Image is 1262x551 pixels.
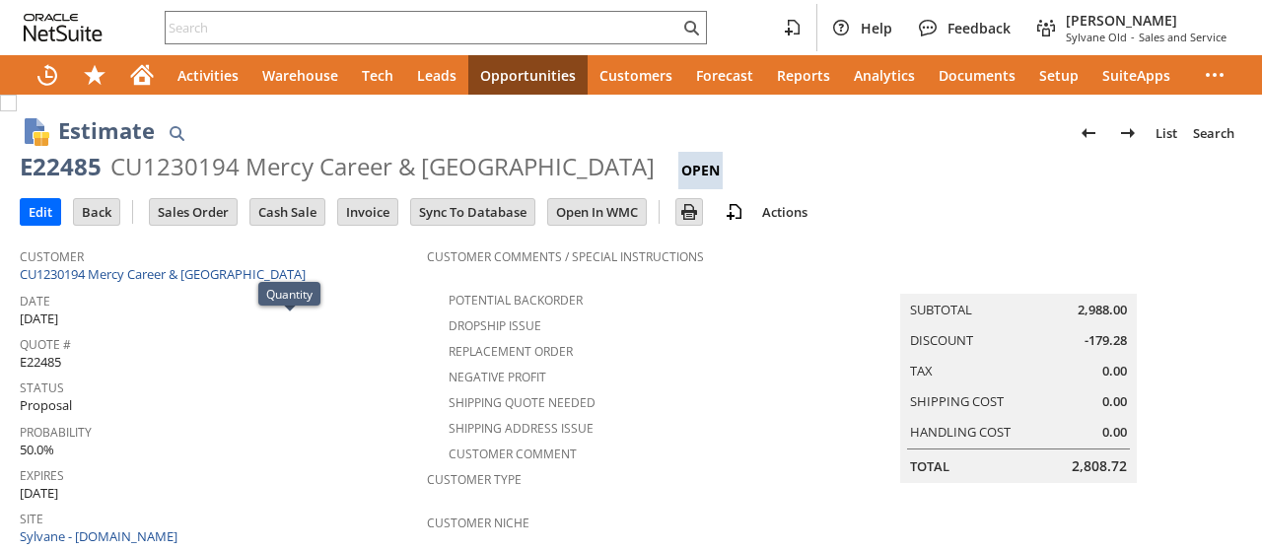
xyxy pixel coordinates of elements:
input: Sales Order [150,199,237,225]
a: Potential Backorder [449,292,583,309]
a: Handling Cost [910,423,1011,441]
input: Invoice [338,199,397,225]
a: Negative Profit [449,369,546,385]
a: Search [1185,117,1242,149]
svg: logo [24,14,103,41]
div: CU1230194 Mercy Career & [GEOGRAPHIC_DATA] [110,151,655,182]
a: Customer Comment [449,446,577,462]
a: Setup [1027,55,1090,95]
a: Forecast [684,55,765,95]
input: Print [676,199,702,225]
a: Actions [754,203,815,221]
span: Analytics [854,66,915,85]
span: Documents [939,66,1016,85]
svg: Search [679,16,703,39]
a: Home [118,55,166,95]
span: Reports [777,66,830,85]
a: Total [910,457,949,475]
h1: Estimate [58,114,155,147]
span: Warehouse [262,66,338,85]
a: Dropship Issue [449,317,541,334]
svg: Home [130,63,154,87]
span: 0.00 [1102,392,1127,411]
span: Proposal [20,396,72,415]
a: Sylvane - [DOMAIN_NAME] [20,527,182,545]
img: add-record.svg [723,200,746,224]
span: Feedback [947,19,1011,37]
img: Next [1116,121,1140,145]
a: SuiteApps [1090,55,1182,95]
span: Help [861,19,892,37]
span: [PERSON_NAME] [1066,11,1227,30]
span: SuiteApps [1102,66,1170,85]
a: CU1230194 Mercy Career & [GEOGRAPHIC_DATA] [20,265,311,283]
span: 0.00 [1102,362,1127,380]
input: Search [166,16,679,39]
img: Quick Find [165,121,188,145]
a: Warehouse [250,55,350,95]
div: E22485 [20,151,102,182]
div: Shortcuts [71,55,118,95]
img: Previous [1077,121,1100,145]
img: Print [677,200,701,224]
a: Recent Records [24,55,71,95]
a: List [1148,117,1185,149]
a: Customer [20,248,84,265]
a: Customer Type [427,471,522,488]
a: Shipping Address Issue [449,420,594,437]
span: Customers [599,66,672,85]
span: - [1131,30,1135,44]
svg: Recent Records [35,63,59,87]
a: Subtotal [910,301,972,318]
a: Customers [588,55,684,95]
span: 2,808.72 [1072,456,1127,476]
input: Cash Sale [250,199,324,225]
span: 50.0% [20,441,54,459]
span: Tech [362,66,393,85]
a: Customer Niche [427,515,529,531]
a: Reports [765,55,842,95]
input: Sync To Database [411,199,534,225]
input: Back [74,199,119,225]
a: Shipping Cost [910,392,1004,410]
a: Shipping Quote Needed [449,394,596,411]
a: Status [20,379,64,396]
span: Sales and Service [1139,30,1227,44]
a: Tech [350,55,405,95]
span: 0.00 [1102,423,1127,442]
span: [DATE] [20,310,58,328]
span: [DATE] [20,484,58,503]
span: Forecast [696,66,753,85]
a: Tax [910,362,933,379]
input: Edit [21,199,60,225]
span: 2,988.00 [1078,301,1127,319]
span: Opportunities [480,66,576,85]
a: Discount [910,331,973,349]
span: Activities [177,66,239,85]
span: -179.28 [1085,331,1127,350]
a: Site [20,511,43,527]
a: Documents [927,55,1027,95]
div: More menus [1191,55,1238,95]
input: Open In WMC [548,199,646,225]
a: Leads [405,55,468,95]
a: Activities [166,55,250,95]
a: Expires [20,467,64,484]
div: Quantity [266,286,313,302]
a: Customer Comments / Special Instructions [427,248,704,265]
a: Analytics [842,55,927,95]
span: Setup [1039,66,1079,85]
a: Date [20,293,50,310]
caption: Summary [900,262,1137,294]
a: Quote # [20,336,71,353]
span: Sylvane Old [1066,30,1127,44]
a: Opportunities [468,55,588,95]
span: E22485 [20,353,61,372]
span: Leads [417,66,456,85]
a: Replacement Order [449,343,573,360]
svg: Shortcuts [83,63,106,87]
a: Probability [20,424,92,441]
div: Open [678,152,723,189]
